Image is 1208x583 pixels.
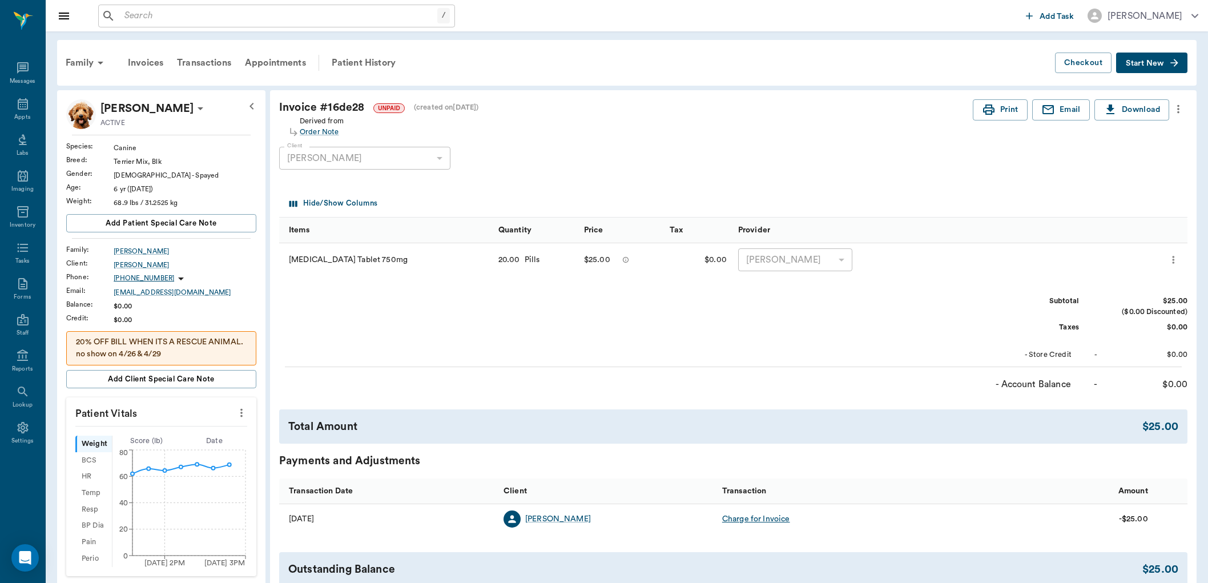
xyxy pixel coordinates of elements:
[119,500,128,506] tspan: 40
[14,293,31,301] div: Forms
[66,370,256,388] button: Add client Special Care Note
[1108,9,1182,23] div: [PERSON_NAME]
[1169,99,1187,119] button: more
[1102,296,1187,307] div: $25.00
[504,475,527,507] div: Client
[66,214,256,232] button: Add patient Special Care Note
[1142,419,1178,435] div: $25.00
[75,534,112,550] div: Pain
[59,49,114,77] div: Family
[66,196,114,206] div: Weight :
[722,475,767,507] div: Transaction
[584,251,610,268] div: $25.00
[204,560,245,566] tspan: [DATE] 3PM
[11,544,39,572] div: Open Intercom Messenger
[1102,377,1187,391] div: $0.00
[66,299,114,309] div: Balance :
[76,336,247,360] p: 20% OFF BILL WHEN ITS A RESCUE ANIMAL. no show on 4/26 & 4/29
[1142,561,1178,578] div: $25.00
[66,182,114,192] div: Age :
[289,214,309,246] div: Items
[279,99,973,116] div: Invoice # 16de28
[238,49,313,77] a: Appointments
[279,243,493,278] div: [MEDICAL_DATA] Tablet 750mg
[437,8,450,23] div: /
[498,214,531,246] div: Quantity
[66,168,114,179] div: Gender :
[12,365,33,373] div: Reports
[1032,99,1090,120] button: Email
[66,99,96,129] img: Profile Image
[300,114,344,138] div: Derived from
[1021,5,1078,26] button: Add Task
[935,479,1154,504] div: Amount
[664,217,732,243] div: Tax
[498,254,520,266] div: 20.00
[732,217,946,243] div: Provider
[75,485,112,501] div: Temp
[114,315,256,325] div: $0.00
[1102,322,1187,333] div: $0.00
[119,449,128,456] tspan: 80
[10,221,35,230] div: Inventory
[114,198,256,208] div: 68.9 lbs / 31.2525 kg
[1094,377,1097,391] div: -
[993,296,1079,307] div: Subtotal
[75,501,112,518] div: Resp
[1102,307,1187,317] div: ($0.00 Discounted)
[114,287,256,297] div: [EMAIL_ADDRESS][DOMAIN_NAME]
[279,217,493,243] div: Items
[13,401,33,409] div: Lookup
[114,246,256,256] a: [PERSON_NAME]
[11,185,34,194] div: Imaging
[493,217,578,243] div: Quantity
[279,479,498,504] div: Transaction Date
[75,469,112,485] div: HR
[738,214,770,246] div: Provider
[325,49,402,77] a: Patient History
[114,260,256,270] a: [PERSON_NAME]
[66,272,114,282] div: Phone :
[525,513,591,525] a: [PERSON_NAME]
[288,561,1142,578] div: Outstanding Balance
[100,118,125,128] p: ACTIVE
[66,313,114,323] div: Credit :
[232,403,251,423] button: more
[716,479,935,504] div: Transaction
[1116,53,1187,74] button: Start New
[114,301,256,311] div: $0.00
[498,479,716,504] div: Client
[1102,349,1187,360] div: $0.00
[170,49,238,77] a: Transactions
[53,5,75,27] button: Close drawer
[14,113,30,122] div: Appts
[1055,53,1112,74] button: Checkout
[119,526,128,533] tspan: 20
[114,143,256,153] div: Canine
[66,286,114,296] div: Email :
[119,473,128,480] tspan: 60
[75,452,112,469] div: BCS
[75,436,112,452] div: Weight
[993,322,1079,333] div: Taxes
[985,377,1071,391] div: - Account Balance
[288,419,1142,435] div: Total Amount
[121,49,170,77] a: Invoices
[66,397,256,426] p: Patient Vitals
[1078,5,1207,26] button: [PERSON_NAME]
[520,254,540,266] div: Pills
[17,149,29,158] div: Labs
[114,274,174,283] p: [PHONE_NUMBER]
[584,214,603,246] div: Price
[1119,513,1148,525] div: -$25.00
[1094,99,1169,120] button: Download
[664,243,732,278] div: $0.00
[287,195,380,212] button: Select columns
[1094,349,1097,360] div: -
[289,475,353,507] div: Transaction Date
[1118,475,1148,507] div: Amount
